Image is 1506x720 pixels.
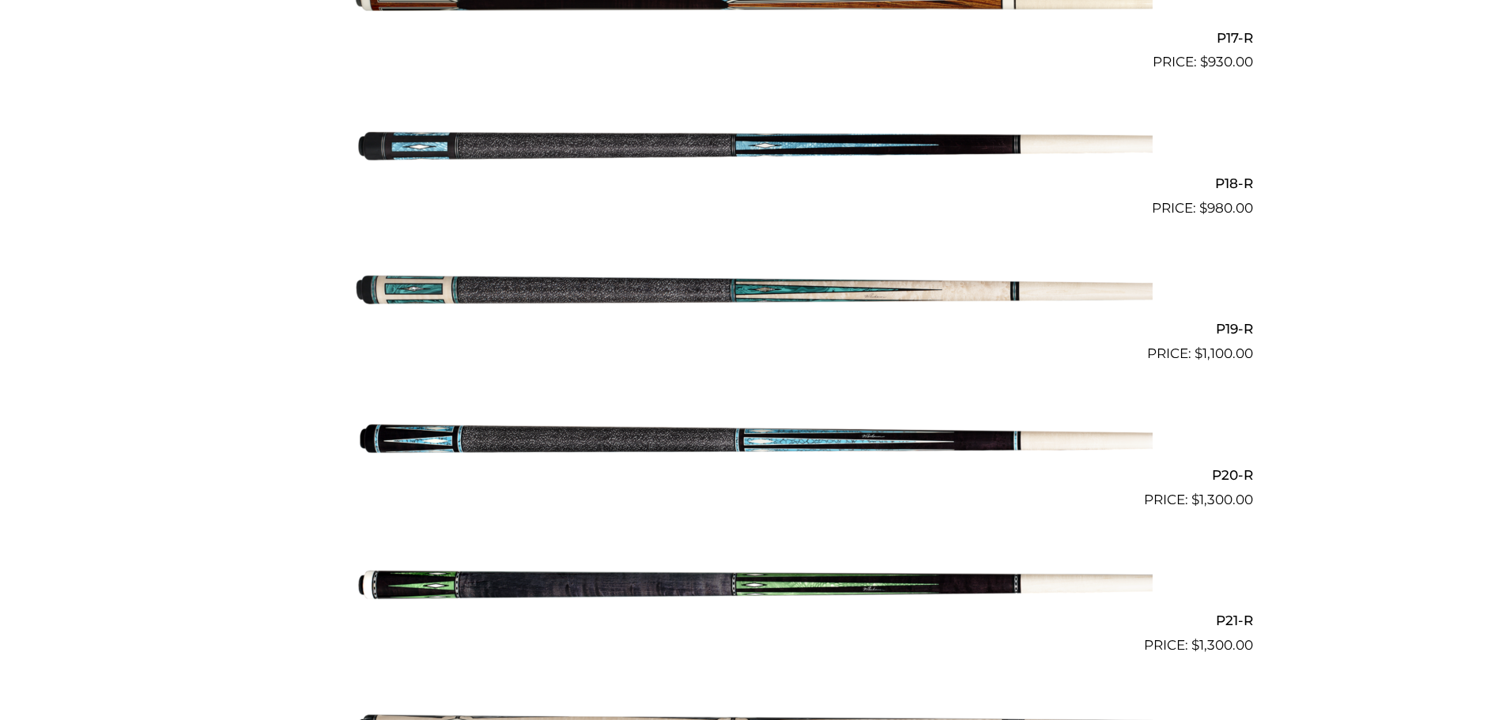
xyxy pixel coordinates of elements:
[1191,492,1253,507] bdi: 1,300.00
[1195,345,1202,361] span: $
[1195,345,1253,361] bdi: 1,100.00
[354,517,1153,650] img: P21-R
[1200,54,1253,70] bdi: 930.00
[1191,637,1253,653] bdi: 1,300.00
[254,315,1253,344] h2: P19-R
[1191,637,1199,653] span: $
[254,460,1253,489] h2: P20-R
[354,225,1153,358] img: P19-R
[354,371,1153,503] img: P20-R
[354,79,1153,212] img: P18-R
[254,517,1253,656] a: P21-R $1,300.00
[254,23,1253,52] h2: P17-R
[1191,492,1199,507] span: $
[1200,54,1208,70] span: $
[254,371,1253,510] a: P20-R $1,300.00
[1199,200,1253,216] bdi: 980.00
[254,168,1253,198] h2: P18-R
[1199,200,1207,216] span: $
[254,606,1253,635] h2: P21-R
[254,225,1253,364] a: P19-R $1,100.00
[254,79,1253,218] a: P18-R $980.00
